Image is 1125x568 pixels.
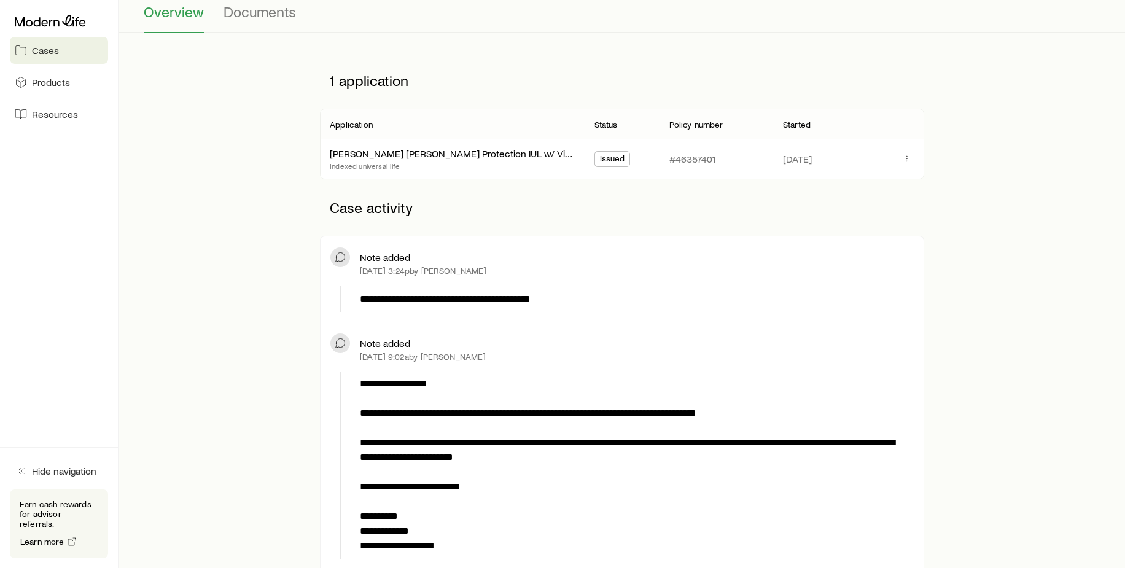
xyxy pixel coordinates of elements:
a: [PERSON_NAME] [PERSON_NAME] Protection IUL w/ Vitality [330,147,585,159]
span: Products [32,76,70,88]
button: Hide navigation [10,457,108,484]
span: Overview [144,3,204,20]
p: [DATE] 9:02a by [PERSON_NAME] [360,352,486,362]
a: Cases [10,37,108,64]
span: Hide navigation [32,465,96,477]
span: [DATE] [783,153,812,165]
p: Note added [360,337,410,349]
a: Products [10,69,108,96]
div: [PERSON_NAME] [PERSON_NAME] Protection IUL w/ Vitality [330,147,574,160]
span: Learn more [20,537,64,546]
p: Policy number [669,120,723,130]
p: 1 application [320,62,924,99]
p: #46357401 [669,153,715,165]
p: Status [594,120,618,130]
p: Application [330,120,373,130]
a: Resources [10,101,108,128]
p: [DATE] 3:24p by [PERSON_NAME] [360,266,486,276]
div: Earn cash rewards for advisor referrals.Learn more [10,489,108,558]
span: Resources [32,108,78,120]
span: Cases [32,44,59,56]
p: Earn cash rewards for advisor referrals. [20,499,98,529]
p: Note added [360,251,410,263]
div: Case details tabs [144,3,1100,33]
p: Case activity [320,189,924,226]
span: Issued [600,154,625,166]
p: Started [783,120,811,130]
span: Documents [224,3,296,20]
p: Indexed universal life [330,161,574,171]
